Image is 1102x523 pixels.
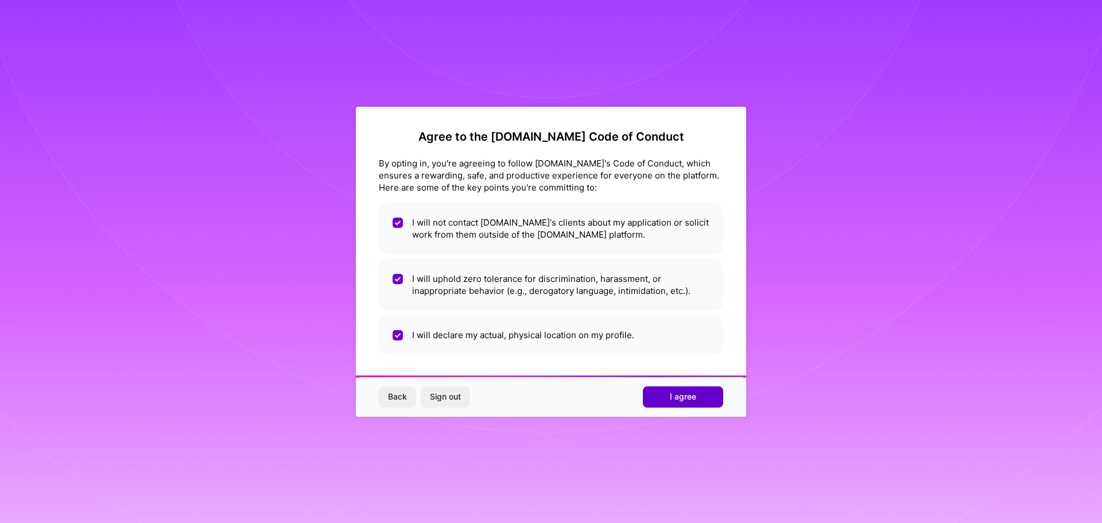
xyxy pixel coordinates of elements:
li: I will declare my actual, physical location on my profile. [379,315,723,355]
div: By opting in, you're agreeing to follow [DOMAIN_NAME]'s Code of Conduct, which ensures a rewardin... [379,157,723,193]
button: Back [379,386,416,407]
span: I agree [670,391,696,402]
h2: Agree to the [DOMAIN_NAME] Code of Conduct [379,130,723,144]
li: I will not contact [DOMAIN_NAME]'s clients about my application or solicit work from them outside... [379,203,723,254]
span: Back [388,391,407,402]
button: Sign out [421,386,470,407]
span: Sign out [430,391,461,402]
button: I agree [643,386,723,407]
li: I will uphold zero tolerance for discrimination, harassment, or inappropriate behavior (e.g., der... [379,259,723,311]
